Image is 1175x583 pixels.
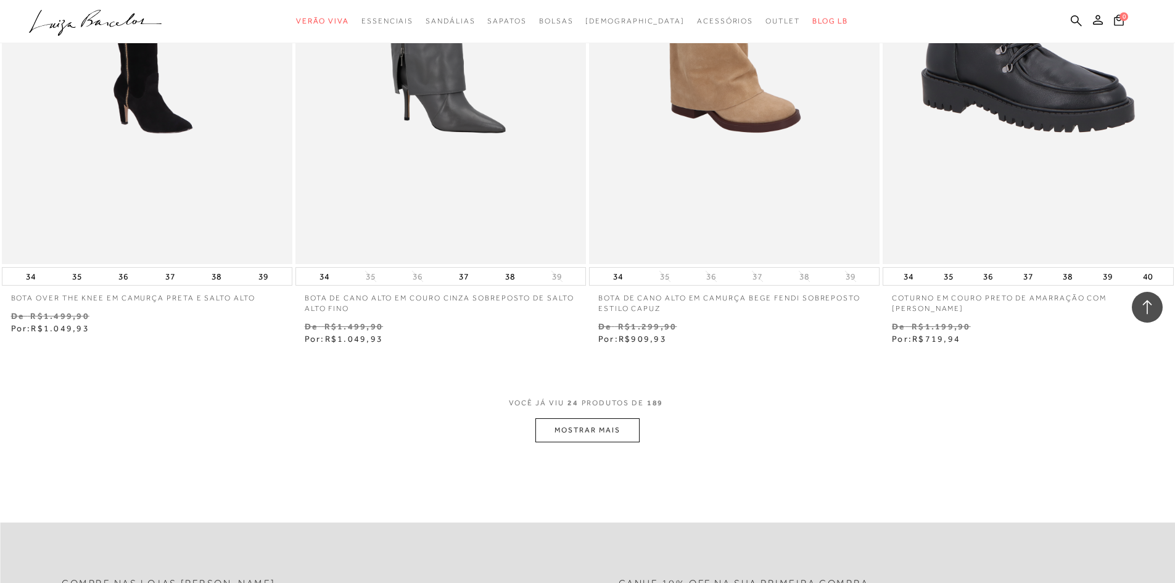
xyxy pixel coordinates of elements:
a: BOTA DE CANO ALTO EM CAMURÇA BEGE FENDI SOBREPOSTO ESTILO CAPUZ [589,286,880,314]
span: R$719,94 [912,334,960,344]
small: De [892,321,905,331]
a: noSubCategoriesText [361,10,413,33]
button: 35 [656,271,674,283]
span: Outlet [765,17,800,25]
button: 35 [68,268,86,285]
span: 24 [567,399,579,407]
button: 34 [609,268,627,285]
span: BLOG LB [812,17,848,25]
span: Bolsas [539,17,574,25]
span: Por: [892,334,960,344]
button: MOSTRAR MAIS [535,418,639,442]
span: [DEMOGRAPHIC_DATA] [585,17,685,25]
button: 37 [162,268,179,285]
button: 39 [842,271,859,283]
button: 39 [255,268,272,285]
button: 37 [749,271,766,283]
button: 34 [900,268,917,285]
small: R$1.299,90 [618,321,677,331]
button: 34 [22,268,39,285]
a: noSubCategoriesText [697,10,753,33]
a: noSubCategoriesText [487,10,526,33]
small: R$1.499,90 [30,311,89,321]
small: De [305,321,318,331]
button: 38 [501,268,519,285]
span: Por: [305,334,383,344]
span: Essenciais [361,17,413,25]
a: BOTA OVER THE KNEE EM CAMURÇA PRETA E SALTO ALTO [2,286,292,304]
button: 38 [208,268,225,285]
button: 37 [1020,268,1037,285]
button: 35 [940,268,957,285]
span: R$1.049,93 [325,334,383,344]
small: De [11,311,24,321]
button: 37 [455,268,472,285]
a: noSubCategoriesText [539,10,574,33]
button: 36 [115,268,132,285]
small: R$1.199,90 [912,321,970,331]
button: 34 [316,268,333,285]
button: 35 [362,271,379,283]
button: 36 [409,271,426,283]
a: noSubCategoriesText [585,10,685,33]
a: BLOG LB [812,10,848,33]
span: Por: [11,323,89,333]
a: noSubCategoriesText [296,10,349,33]
small: R$1.499,90 [324,321,383,331]
a: COTURNO EM COURO PRETO DE AMARRAÇÃO COM [PERSON_NAME] [883,286,1173,314]
button: 38 [796,271,813,283]
span: 0 [1119,12,1128,21]
span: Sapatos [487,17,526,25]
small: De [598,321,611,331]
button: 38 [1059,268,1076,285]
span: R$1.049,93 [31,323,89,333]
button: 36 [979,268,997,285]
span: Sandálias [426,17,475,25]
span: 189 [647,399,664,407]
a: noSubCategoriesText [765,10,800,33]
span: Acessórios [697,17,753,25]
span: Verão Viva [296,17,349,25]
button: 0 [1110,14,1128,30]
button: 40 [1139,268,1156,285]
span: VOCÊ JÁ VIU PRODUTOS DE [509,399,667,407]
a: noSubCategoriesText [426,10,475,33]
button: 39 [1099,268,1116,285]
button: 39 [548,271,566,283]
span: R$909,93 [619,334,667,344]
a: BOTA DE CANO ALTO EM COURO CINZA SOBREPOSTO DE SALTO ALTO FINO [295,286,586,314]
button: 36 [703,271,720,283]
span: Por: [598,334,667,344]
